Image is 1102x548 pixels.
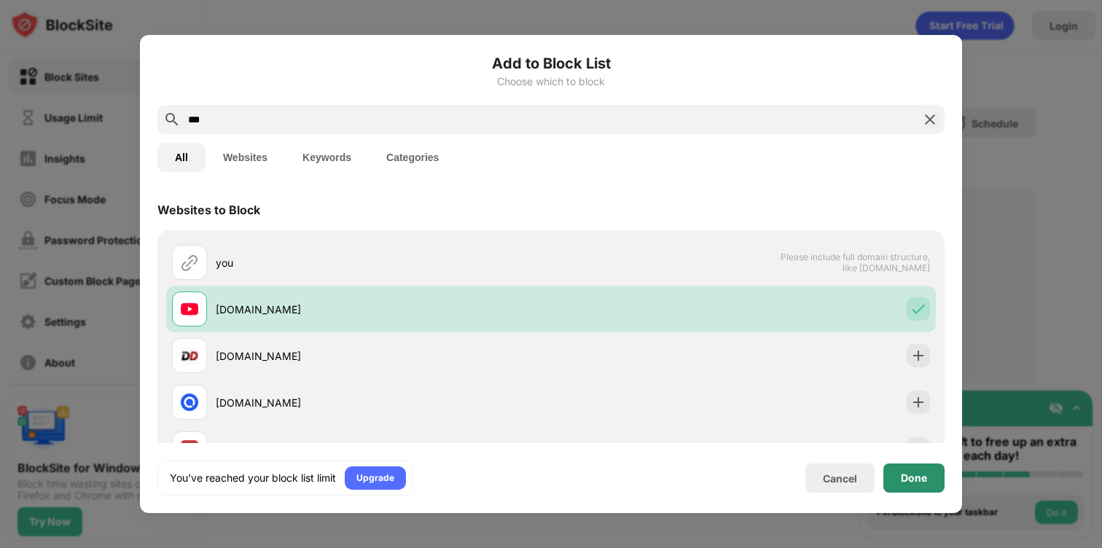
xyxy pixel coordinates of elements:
img: favicons [181,347,198,364]
span: Please include full domain structure, like [DOMAIN_NAME] [780,251,930,273]
div: [DOMAIN_NAME] [216,302,551,317]
div: Websites to Block [157,203,260,217]
button: All [157,143,206,172]
div: [DOMAIN_NAME] [216,348,551,364]
div: Done [901,472,927,484]
button: Websites [206,143,285,172]
button: Categories [369,143,456,172]
div: Upgrade [356,471,394,485]
div: you [216,255,551,270]
h6: Add to Block List [157,52,945,74]
img: favicons [181,440,198,458]
img: favicons [181,300,198,318]
div: Choose which to block [157,76,945,87]
button: Keywords [285,143,369,172]
div: [DOMAIN_NAME] [216,442,551,457]
img: favicons [181,394,198,411]
div: You’ve reached your block list limit [170,471,336,485]
div: Cancel [823,472,857,485]
div: [DOMAIN_NAME] [216,395,551,410]
img: search.svg [163,111,181,128]
img: url.svg [181,254,198,271]
img: search-close [921,111,939,128]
